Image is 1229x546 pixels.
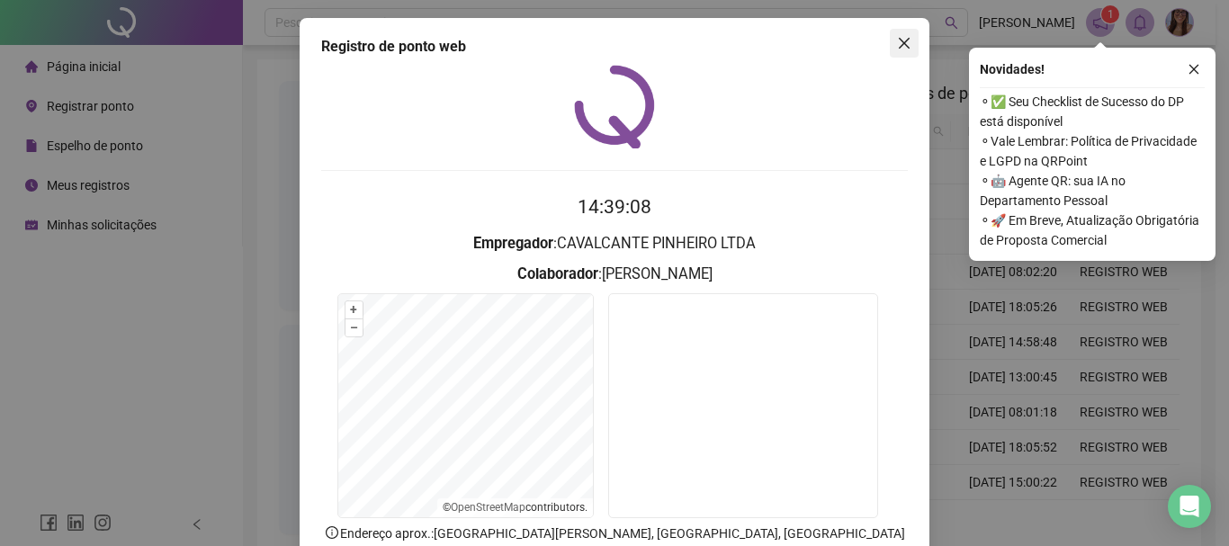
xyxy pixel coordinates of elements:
div: Registro de ponto web [321,36,908,58]
a: OpenStreetMap [451,501,525,514]
h3: : [PERSON_NAME] [321,263,908,286]
strong: Colaborador [517,265,598,282]
span: ⚬ 🚀 Em Breve, Atualização Obrigatória de Proposta Comercial [980,210,1205,250]
button: Close [890,29,919,58]
span: Novidades ! [980,59,1045,79]
span: ⚬ Vale Lembrar: Política de Privacidade e LGPD na QRPoint [980,131,1205,171]
div: Open Intercom Messenger [1168,485,1211,528]
strong: Empregador [473,235,553,252]
button: + [345,301,363,318]
time: 14:39:08 [578,196,651,218]
p: Endereço aprox. : [GEOGRAPHIC_DATA][PERSON_NAME], [GEOGRAPHIC_DATA], [GEOGRAPHIC_DATA] [321,524,908,543]
span: ⚬ ✅ Seu Checklist de Sucesso do DP está disponível [980,92,1205,131]
span: close [897,36,911,50]
span: ⚬ 🤖 Agente QR: sua IA no Departamento Pessoal [980,171,1205,210]
span: close [1188,63,1200,76]
h3: : CAVALCANTE PINHEIRO LTDA [321,232,908,255]
button: – [345,319,363,336]
li: © contributors. [443,501,588,514]
span: info-circle [324,524,340,541]
img: QRPoint [574,65,655,148]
